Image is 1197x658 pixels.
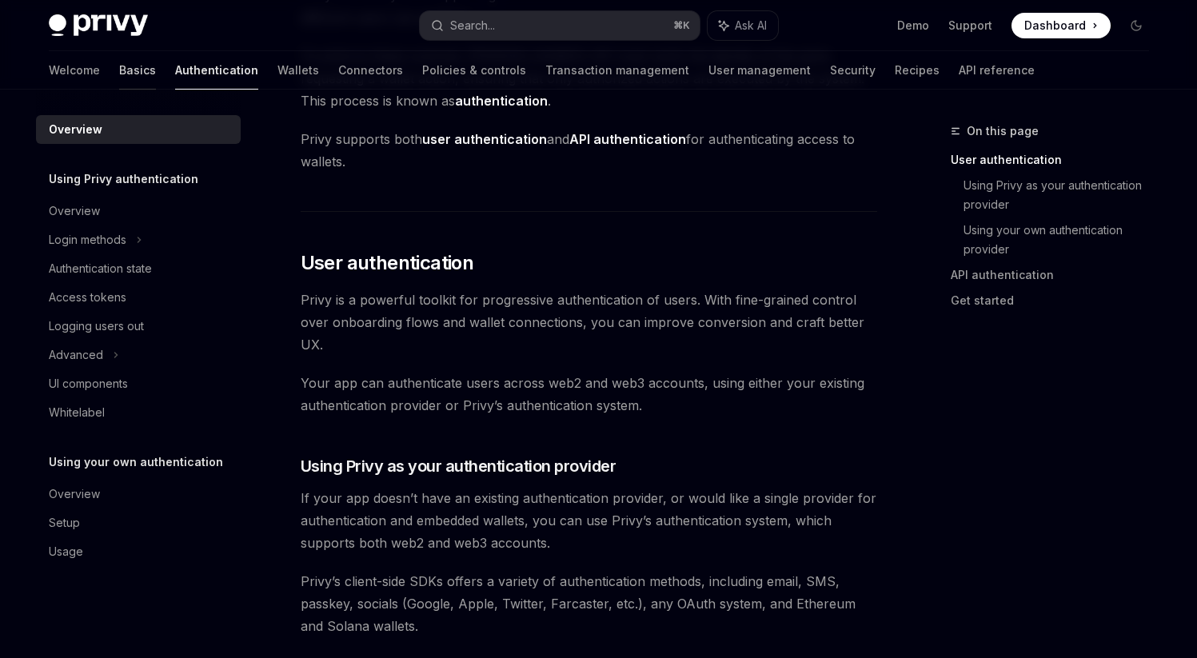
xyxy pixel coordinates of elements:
[422,131,547,147] strong: user authentication
[967,122,1039,141] span: On this page
[119,51,156,90] a: Basics
[36,398,241,427] a: Whitelabel
[36,369,241,398] a: UI components
[49,201,100,221] div: Overview
[49,288,126,307] div: Access tokens
[455,93,548,109] strong: authentication
[951,262,1162,288] a: API authentication
[36,537,241,566] a: Usage
[49,513,80,532] div: Setup
[569,131,686,147] strong: API authentication
[49,51,100,90] a: Welcome
[49,14,148,37] img: dark logo
[49,169,198,189] h5: Using Privy authentication
[897,18,929,34] a: Demo
[36,254,241,283] a: Authentication state
[36,283,241,312] a: Access tokens
[420,11,700,40] button: Search...⌘K
[708,51,811,90] a: User management
[49,120,102,139] div: Overview
[49,259,152,278] div: Authentication state
[301,128,877,173] span: Privy supports both and for authenticating access to wallets.
[36,480,241,508] a: Overview
[36,312,241,341] a: Logging users out
[708,11,778,40] button: Ask AI
[277,51,319,90] a: Wallets
[948,18,992,34] a: Support
[450,16,495,35] div: Search...
[301,372,877,417] span: Your app can authenticate users across web2 and web3 accounts, using either your existing authent...
[36,197,241,225] a: Overview
[422,51,526,90] a: Policies & controls
[36,508,241,537] a: Setup
[964,217,1162,262] a: Using your own authentication provider
[49,453,223,472] h5: Using your own authentication
[301,570,877,637] span: Privy’s client-side SDKs offers a variety of authentication methods, including email, SMS, passke...
[964,173,1162,217] a: Using Privy as your authentication provider
[301,289,877,356] span: Privy is a powerful toolkit for progressive authentication of users. With fine-grained control ov...
[301,455,616,477] span: Using Privy as your authentication provider
[951,288,1162,313] a: Get started
[338,51,403,90] a: Connectors
[49,345,103,365] div: Advanced
[49,485,100,504] div: Overview
[1024,18,1086,34] span: Dashboard
[951,147,1162,173] a: User authentication
[49,374,128,393] div: UI components
[49,403,105,422] div: Whitelabel
[49,230,126,249] div: Login methods
[673,19,690,32] span: ⌘ K
[1123,13,1149,38] button: Toggle dark mode
[175,51,258,90] a: Authentication
[36,115,241,144] a: Overview
[49,317,144,336] div: Logging users out
[830,51,876,90] a: Security
[301,487,877,554] span: If your app doesn’t have an existing authentication provider, or would like a single provider for...
[959,51,1035,90] a: API reference
[301,250,474,276] span: User authentication
[895,51,940,90] a: Recipes
[49,542,83,561] div: Usage
[735,18,767,34] span: Ask AI
[545,51,689,90] a: Transaction management
[1011,13,1111,38] a: Dashboard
